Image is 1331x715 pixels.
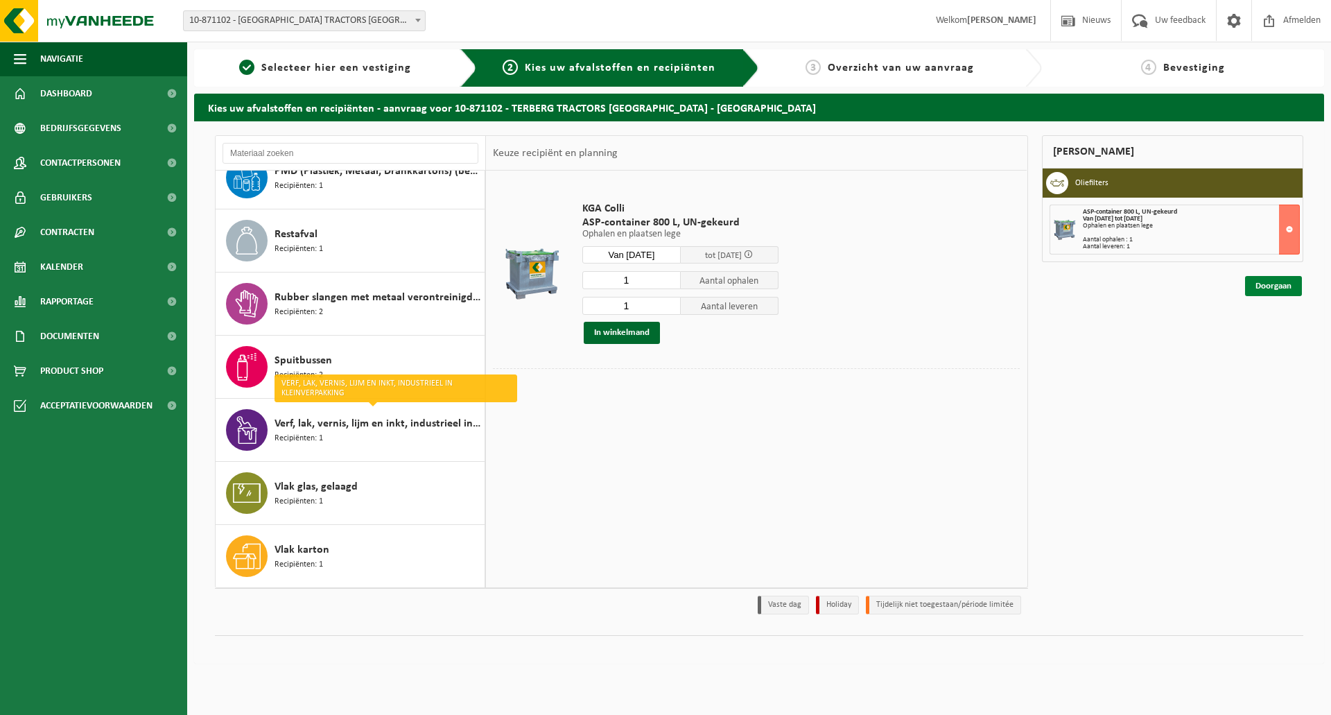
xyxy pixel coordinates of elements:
[275,306,323,319] span: Recipiënten: 2
[275,495,323,508] span: Recipiënten: 1
[40,354,103,388] span: Product Shop
[582,202,778,216] span: KGA Colli
[866,596,1021,614] li: Tijdelijk niet toegestaan/période limitée
[275,226,317,243] span: Restafval
[1083,215,1142,223] strong: Van [DATE] tot [DATE]
[261,62,411,74] span: Selecteer hier een vestiging
[525,62,715,74] span: Kies uw afvalstoffen en recipiënten
[40,146,121,180] span: Contactpersonen
[486,136,625,171] div: Keuze recipiënt en planning
[275,415,481,432] span: Verf, lak, vernis, lijm en inkt, industrieel in kleinverpakking
[681,297,779,315] span: Aantal leveren
[216,525,485,587] button: Vlak karton Recipiënten: 1
[40,319,99,354] span: Documenten
[1083,236,1300,243] div: Aantal ophalen : 1
[681,271,779,289] span: Aantal ophalen
[1042,135,1304,169] div: [PERSON_NAME]
[584,322,660,344] button: In winkelmand
[40,111,121,146] span: Bedrijfsgegevens
[40,250,83,284] span: Kalender
[275,542,329,558] span: Vlak karton
[40,215,94,250] span: Contracten
[828,62,974,74] span: Overzicht van uw aanvraag
[216,273,485,336] button: Rubber slangen met metaal verontreinigd met olie Recipiënten: 2
[582,216,778,230] span: ASP-container 800 L, UN-gekeurd
[201,60,449,76] a: 1Selecteer hier een vestiging
[275,163,481,180] span: PMD (Plastiek, Metaal, Drankkartons) (bedrijven)
[275,289,481,306] span: Rubber slangen met metaal verontreinigd met olie
[194,94,1324,121] h2: Kies uw afvalstoffen en recipiënten - aanvraag voor 10-871102 - TERBERG TRACTORS [GEOGRAPHIC_DATA...
[183,10,426,31] span: 10-871102 - TERBERG TRACTORS BELGIUM - DESTELDONK
[239,60,254,75] span: 1
[216,399,485,462] button: Verf, lak, vernis, lijm en inkt, industrieel in kleinverpakking Recipiënten: 1
[40,42,83,76] span: Navigatie
[1163,62,1225,74] span: Bevestiging
[816,596,859,614] li: Holiday
[275,432,323,445] span: Recipiënten: 1
[967,15,1036,26] strong: [PERSON_NAME]
[503,60,518,75] span: 2
[223,143,478,164] input: Materiaal zoeken
[806,60,821,75] span: 3
[40,180,92,215] span: Gebruikers
[1245,276,1302,296] a: Doorgaan
[216,462,485,525] button: Vlak glas, gelaagd Recipiënten: 1
[275,352,332,369] span: Spuitbussen
[1075,172,1108,194] h3: Oliefilters
[184,11,425,31] span: 10-871102 - TERBERG TRACTORS BELGIUM - DESTELDONK
[216,336,485,399] button: Spuitbussen Recipiënten: 2
[216,146,485,209] button: PMD (Plastiek, Metaal, Drankkartons) (bedrijven) Recipiënten: 1
[1083,208,1177,216] span: ASP-container 800 L, UN-gekeurd
[275,558,323,571] span: Recipiënten: 1
[1083,223,1300,230] div: Ophalen en plaatsen lege
[40,388,153,423] span: Acceptatievoorwaarden
[40,76,92,111] span: Dashboard
[758,596,809,614] li: Vaste dag
[40,284,94,319] span: Rapportage
[275,180,323,193] span: Recipiënten: 1
[582,230,778,239] p: Ophalen en plaatsen lege
[1141,60,1156,75] span: 4
[216,209,485,273] button: Restafval Recipiënten: 1
[582,246,681,264] input: Selecteer datum
[275,243,323,256] span: Recipiënten: 1
[705,251,742,260] span: tot [DATE]
[275,369,323,382] span: Recipiënten: 2
[1083,243,1300,250] div: Aantal leveren: 1
[275,479,358,495] span: Vlak glas, gelaagd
